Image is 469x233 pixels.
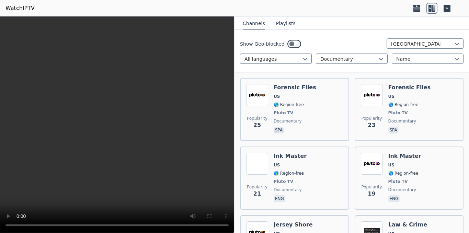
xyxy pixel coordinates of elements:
span: documentary [388,187,416,193]
span: documentary [388,118,416,124]
img: Forensic Files [246,84,268,106]
span: 21 [253,190,261,198]
span: US [388,94,394,99]
h6: Jersey Shore [274,221,313,228]
p: spa [274,127,284,133]
img: Ink Master [246,153,268,175]
span: Popularity [361,184,382,190]
span: 🌎 Region-free [274,171,304,176]
span: Pluto TV [388,179,408,184]
span: Pluto TV [388,110,408,116]
span: Popularity [247,116,267,121]
p: eng [388,195,400,202]
span: 23 [368,121,375,129]
span: 25 [253,121,261,129]
img: Ink Master [361,153,383,175]
h6: Forensic Files [274,84,316,91]
button: Channels [243,17,265,30]
span: US [274,94,280,99]
span: Pluto TV [274,110,293,116]
img: Forensic Files [361,84,383,106]
span: 🌎 Region-free [388,102,419,107]
button: Playlists [276,17,296,30]
span: 🌎 Region-free [274,102,304,107]
h6: Ink Master [388,153,421,160]
a: WatchIPTV [5,4,35,12]
span: US [274,162,280,168]
span: documentary [274,187,302,193]
p: spa [388,127,399,133]
label: Show Geo-blocked [240,40,285,47]
p: eng [274,195,285,202]
span: US [388,162,394,168]
h6: Law & Crime [388,221,427,228]
span: Popularity [361,116,382,121]
span: 🌎 Region-free [388,171,419,176]
span: Pluto TV [274,179,293,184]
h6: Forensic Files [388,84,431,91]
span: Popularity [247,184,267,190]
span: documentary [274,118,302,124]
h6: Ink Master [274,153,307,160]
span: 19 [368,190,375,198]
